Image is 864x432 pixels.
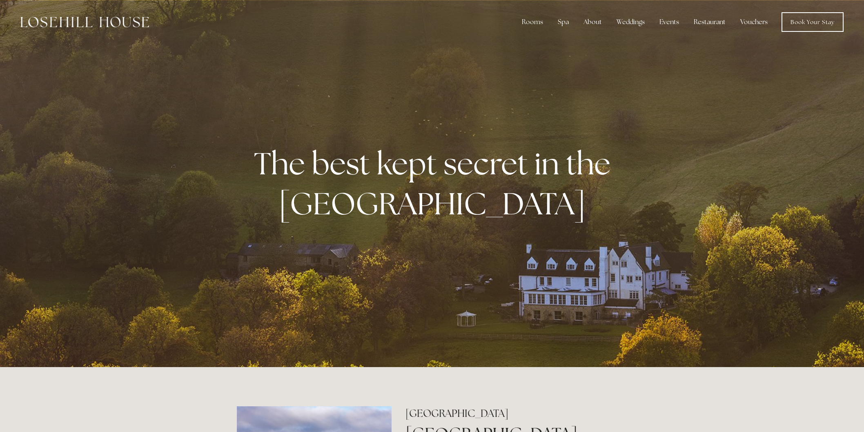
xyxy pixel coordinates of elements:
[687,14,732,30] div: Restaurant
[782,12,844,32] a: Book Your Stay
[515,14,550,30] div: Rooms
[577,14,608,30] div: About
[734,14,774,30] a: Vouchers
[551,14,575,30] div: Spa
[20,17,149,27] img: Losehill House
[405,406,627,421] h2: [GEOGRAPHIC_DATA]
[610,14,651,30] div: Weddings
[653,14,686,30] div: Events
[254,143,617,223] strong: The best kept secret in the [GEOGRAPHIC_DATA]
